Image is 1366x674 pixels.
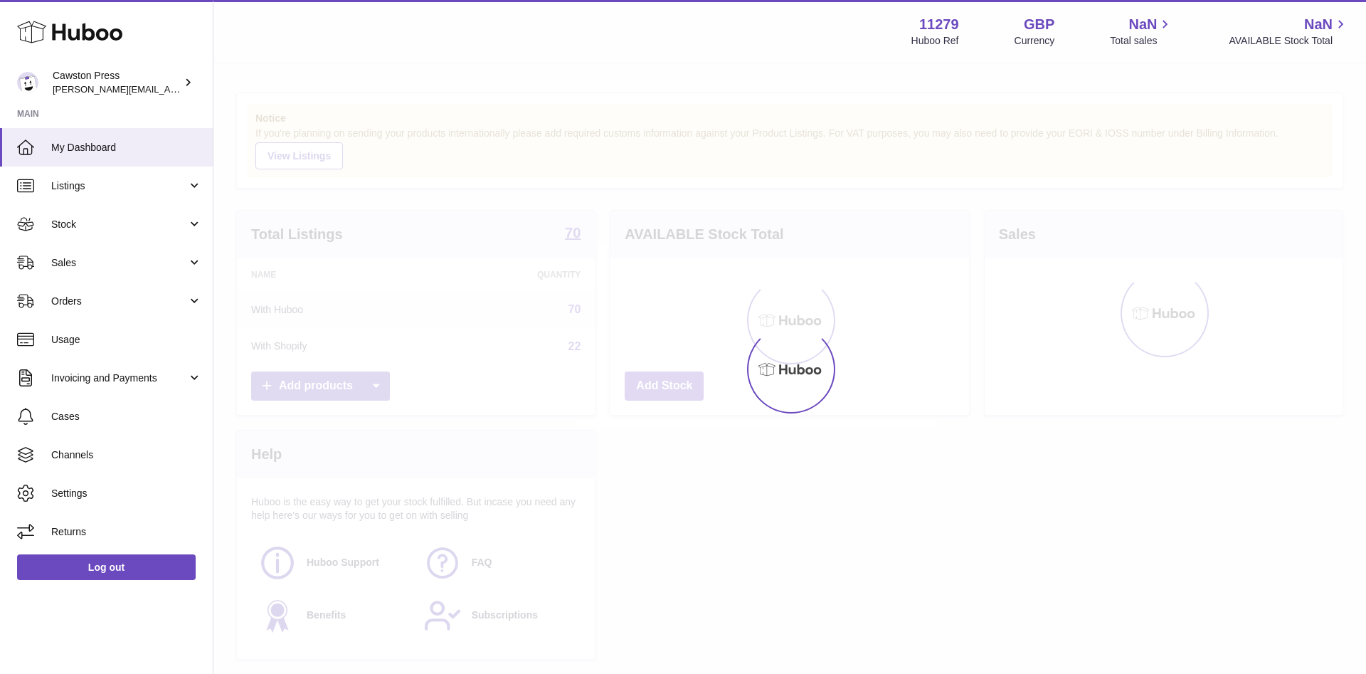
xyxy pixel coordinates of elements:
span: Settings [51,487,202,500]
strong: GBP [1024,15,1054,34]
div: Currency [1015,34,1055,48]
div: Cawston Press [53,69,181,96]
span: Orders [51,295,187,308]
div: Huboo Ref [911,34,959,48]
span: Stock [51,218,187,231]
a: NaN Total sales [1110,15,1173,48]
img: thomas.carson@cawstonpress.com [17,72,38,93]
a: NaN AVAILABLE Stock Total [1229,15,1349,48]
span: [PERSON_NAME][EMAIL_ADDRESS][PERSON_NAME][DOMAIN_NAME] [53,83,361,95]
span: Total sales [1110,34,1173,48]
span: Invoicing and Payments [51,372,187,385]
span: NaN [1128,15,1157,34]
span: Returns [51,525,202,539]
span: AVAILABLE Stock Total [1229,34,1349,48]
span: Listings [51,179,187,193]
strong: 11279 [919,15,959,34]
span: My Dashboard [51,141,202,154]
span: NaN [1304,15,1333,34]
span: Sales [51,256,187,270]
a: Log out [17,554,196,580]
span: Usage [51,333,202,347]
span: Channels [51,448,202,462]
span: Cases [51,410,202,423]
